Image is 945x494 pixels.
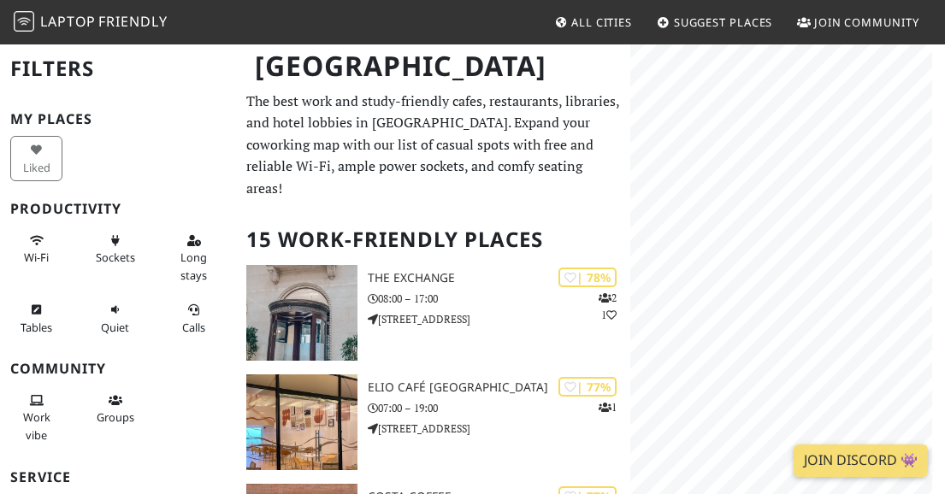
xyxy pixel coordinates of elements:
button: Sockets [89,226,141,272]
span: Power sockets [96,250,135,265]
span: Stable Wi-Fi [24,250,49,265]
h2: Filters [10,43,226,95]
img: LaptopFriendly [14,11,34,32]
p: 07:00 – 19:00 [368,400,630,416]
p: 1 [599,399,617,415]
h3: Community [10,361,226,377]
span: Quiet [101,320,129,335]
span: People working [23,409,50,442]
div: | 77% [558,377,617,397]
span: Suggest Places [674,15,773,30]
h3: My Places [10,111,226,127]
button: Groups [89,386,141,432]
button: Wi-Fi [10,226,62,272]
span: All Cities [571,15,632,30]
button: Quiet [89,296,141,341]
span: Video/audio calls [182,320,205,335]
p: [STREET_ADDRESS] [368,420,630,437]
span: Friendly [98,12,167,31]
h2: 15 Work-Friendly Places [246,214,619,266]
p: The best work and study-friendly cafes, restaurants, libraries, and hotel lobbies in [GEOGRAPHIC_... [246,91,619,200]
img: The Exchange [246,265,357,361]
h3: Service [10,469,226,485]
a: Elio Café Birmingham | 77% 1 Elio Café [GEOGRAPHIC_DATA] 07:00 – 19:00 [STREET_ADDRESS] [236,374,629,470]
span: Join Community [814,15,919,30]
a: Suggest Places [650,7,780,38]
button: Tables [10,296,62,341]
h3: The Exchange [368,271,630,285]
button: Long stays [168,226,220,289]
img: Elio Café Birmingham [246,374,357,470]
button: Work vibe [10,386,62,449]
h3: Productivity [10,201,226,217]
p: 08:00 – 17:00 [368,291,630,307]
span: Laptop [40,12,96,31]
a: Join Discord 👾 [794,444,928,477]
a: The Exchange | 78% 21 The Exchange 08:00 – 17:00 [STREET_ADDRESS] [236,265,629,361]
p: 2 1 [599,290,617,322]
button: Calls [168,296,220,341]
span: Work-friendly tables [21,320,52,335]
a: All Cities [547,7,639,38]
h1: [GEOGRAPHIC_DATA] [241,43,626,90]
a: Join Community [790,7,926,38]
div: | 78% [558,268,617,287]
p: [STREET_ADDRESS] [368,311,630,327]
h3: Elio Café [GEOGRAPHIC_DATA] [368,380,630,395]
a: LaptopFriendly LaptopFriendly [14,8,168,38]
span: Long stays [180,250,207,282]
span: Group tables [97,409,134,425]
